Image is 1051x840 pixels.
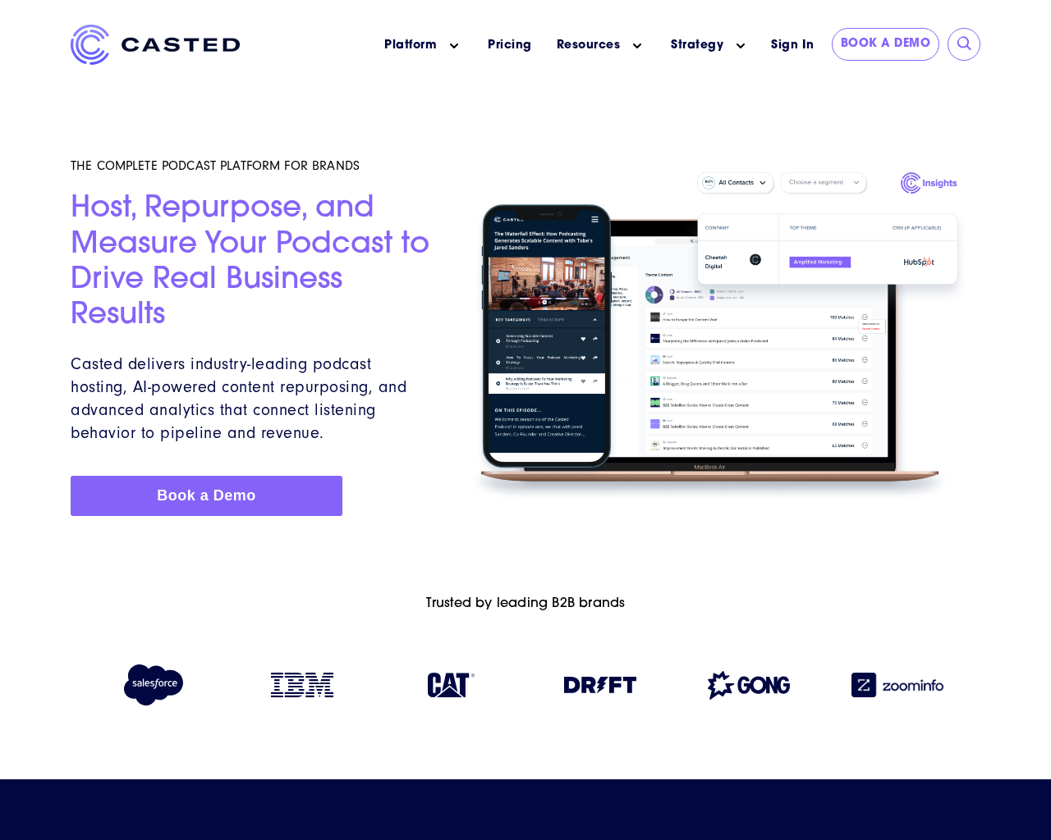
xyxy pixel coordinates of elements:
a: Sign In [762,28,824,63]
a: Resources [557,37,621,54]
a: Pricing [488,37,532,54]
h2: Host, Repurpose, and Measure Your Podcast to Drive Real Business Results [71,192,438,334]
a: Book a Demo [832,28,940,61]
h6: Trusted by leading B2B brands [71,596,980,612]
img: Casted_Logo_Horizontal_FullColor_PUR_BLUE [71,25,240,65]
img: Zoominfo logo [851,673,943,697]
img: Caterpillar logo [428,673,475,697]
img: Drift logo [564,677,636,693]
span: Casted delivers industry-leading podcast hosting, AI-powered content repurposing, and advanced an... [71,354,406,442]
img: Gong logo [708,671,790,700]
a: Strategy [671,37,723,54]
img: Homepage Hero [458,164,980,510]
span: Book a Demo [157,487,256,504]
img: Salesforce logo [117,664,190,705]
input: Submit [957,36,973,52]
img: IBM logo [271,673,333,697]
nav: Main menu [264,25,762,66]
a: Book a Demo [71,476,342,516]
a: Platform [384,37,437,54]
h5: THE COMPLETE PODCAST PLATFORM FOR BRANDS [71,157,438,174]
